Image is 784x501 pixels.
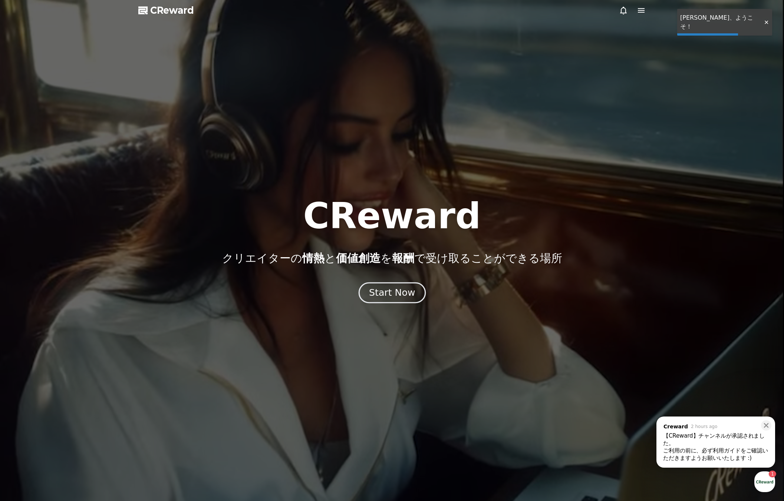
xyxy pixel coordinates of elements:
a: Settings [96,235,142,253]
a: Start Now [360,290,424,297]
span: CReward [150,4,194,16]
span: 報酬 [392,252,414,265]
h1: CReward [303,198,481,234]
span: 情熱 [302,252,325,265]
div: Start Now [369,286,415,299]
a: CReward [138,4,194,16]
span: Messages [62,246,83,252]
span: Home [19,246,32,252]
p: クリエイターの と を で受け取ることができる場所 [222,252,562,265]
button: Start Now [358,282,425,303]
span: Settings [110,246,128,252]
a: Home [2,235,49,253]
span: 1 [75,235,78,240]
span: 価値創造 [336,252,381,265]
a: 1Messages [49,235,96,253]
